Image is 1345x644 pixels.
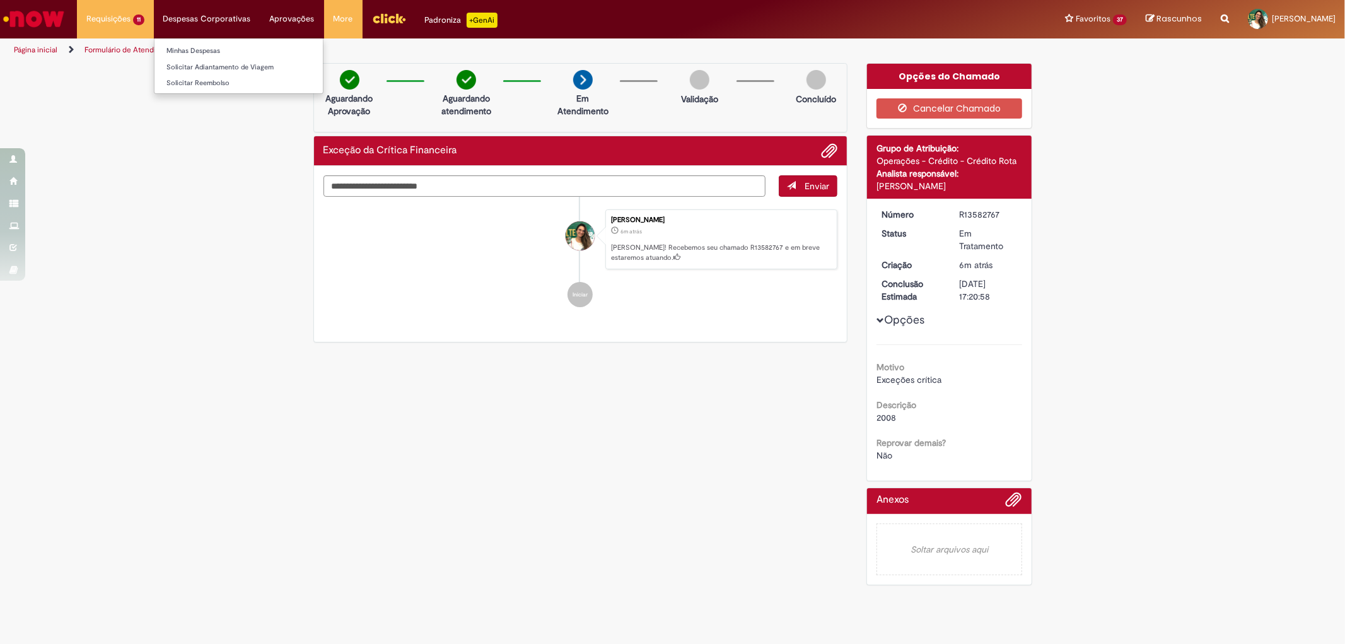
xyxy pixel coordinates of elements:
span: 2008 [876,412,896,423]
div: [PERSON_NAME] [611,216,830,224]
a: Página inicial [14,45,57,55]
span: Não [876,450,892,461]
span: Despesas Corporativas [163,13,251,25]
div: [DATE] 17:20:58 [959,278,1018,303]
img: check-circle-green.png [457,70,476,90]
div: R13582767 [959,208,1018,221]
span: Aprovações [270,13,315,25]
span: [PERSON_NAME] [1272,13,1336,24]
img: ServiceNow [1,6,66,32]
div: Grupo de Atribuição: [876,142,1022,155]
h2: Anexos [876,495,909,506]
div: [PERSON_NAME] [876,180,1022,192]
button: Cancelar Chamado [876,98,1022,119]
img: img-circle-grey.png [806,70,826,90]
a: Solicitar Adiantamento de Viagem [154,61,323,74]
p: Validação [681,93,718,105]
textarea: Digite sua mensagem aqui... [323,175,766,197]
em: Soltar arquivos aqui [876,524,1022,575]
li: Mariah Marques Da Costa [323,209,838,270]
ul: Despesas Corporativas [154,38,323,94]
dt: Criação [872,259,950,271]
div: Operações - Crédito - Crédito Rota [876,155,1022,167]
p: Aguardando atendimento [436,92,497,117]
a: Solicitar Reembolso [154,76,323,90]
div: 30/09/2025 16:20:55 [959,259,1018,271]
span: Enviar [805,180,829,192]
span: More [334,13,353,25]
p: +GenAi [467,13,498,28]
img: img-circle-grey.png [690,70,709,90]
a: Minhas Despesas [154,44,323,58]
span: Favoritos [1076,13,1110,25]
time: 30/09/2025 16:20:55 [620,228,642,235]
dt: Conclusão Estimada [872,278,950,303]
div: Em Tratamento [959,227,1018,252]
b: Descrição [876,399,916,411]
p: Aguardando Aprovação [319,92,380,117]
p: [PERSON_NAME]! Recebemos seu chamado R13582767 e em breve estaremos atuando. [611,243,830,262]
b: Motivo [876,361,904,373]
span: Requisições [86,13,131,25]
p: Em Atendimento [552,92,614,117]
div: Analista responsável: [876,167,1022,180]
b: Reprovar demais? [876,437,946,448]
div: Opções do Chamado [867,64,1032,89]
span: 6m atrás [959,259,993,271]
a: Rascunhos [1146,13,1202,25]
div: Padroniza [425,13,498,28]
button: Enviar [779,175,837,197]
span: 37 [1113,15,1127,25]
span: Rascunhos [1156,13,1202,25]
ul: Histórico de tíquete [323,197,838,320]
ul: Trilhas de página [9,38,887,62]
img: check-circle-green.png [340,70,359,90]
img: arrow-next.png [573,70,593,90]
div: Mariah Marques Da Costa [566,221,595,250]
a: Formulário de Atendimento [84,45,178,55]
time: 30/09/2025 16:20:55 [959,259,993,271]
span: Exceções crítica [876,374,941,385]
h2: Exceção da Crítica Financeira Histórico de tíquete [323,145,457,156]
dt: Número [872,208,950,221]
span: 11 [133,15,144,25]
span: 6m atrás [620,228,642,235]
img: click_logo_yellow_360x200.png [372,9,406,28]
dt: Status [872,227,950,240]
button: Adicionar anexos [1006,491,1022,514]
button: Adicionar anexos [821,143,837,159]
p: Concluído [796,93,836,105]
